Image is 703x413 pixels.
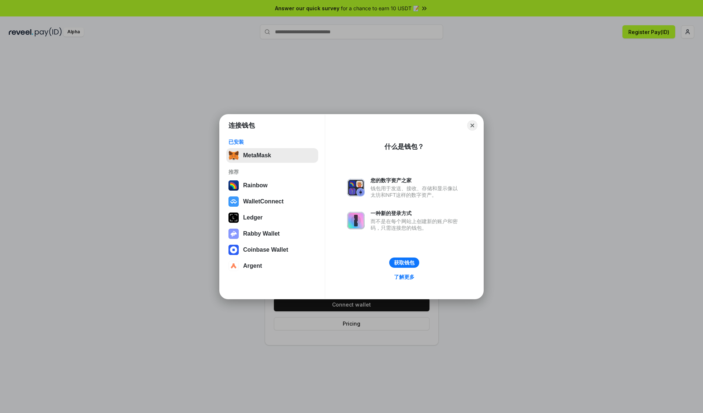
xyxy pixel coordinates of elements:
[228,180,239,191] img: svg+xml,%3Csvg%20width%3D%22120%22%20height%3D%22120%22%20viewBox%3D%220%200%20120%20120%22%20fil...
[243,182,268,189] div: Rainbow
[347,212,365,229] img: svg+xml,%3Csvg%20xmlns%3D%22http%3A%2F%2Fwww.w3.org%2F2000%2Fsvg%22%20fill%3D%22none%22%20viewBox...
[228,245,239,255] img: svg+xml,%3Csvg%20width%3D%2228%22%20height%3D%2228%22%20viewBox%3D%220%200%2028%2028%22%20fill%3D...
[389,258,419,268] button: 获取钱包
[228,139,316,145] div: 已安装
[228,150,239,161] img: svg+xml,%3Csvg%20fill%3D%22none%22%20height%3D%2233%22%20viewBox%3D%220%200%2035%2033%22%20width%...
[226,178,318,193] button: Rainbow
[228,261,239,271] img: svg+xml,%3Csvg%20width%3D%2228%22%20height%3D%2228%22%20viewBox%3D%220%200%2028%2028%22%20fill%3D...
[226,226,318,241] button: Rabby Wallet
[243,152,271,159] div: MetaMask
[371,218,461,231] div: 而不是在每个网站上创建新的账户和密码，只需连接您的钱包。
[228,169,316,175] div: 推荐
[226,194,318,209] button: WalletConnect
[243,230,280,237] div: Rabby Wallet
[467,120,477,131] button: Close
[243,247,288,253] div: Coinbase Wallet
[390,272,419,282] a: 了解更多
[228,213,239,223] img: svg+xml,%3Csvg%20xmlns%3D%22http%3A%2F%2Fwww.w3.org%2F2000%2Fsvg%22%20width%3D%2228%22%20height%3...
[371,210,461,217] div: 一种新的登录方式
[371,185,461,198] div: 钱包用于发送、接收、存储和显示像以太坊和NFT这样的数字资产。
[394,274,414,280] div: 了解更多
[384,142,424,151] div: 什么是钱包？
[226,210,318,225] button: Ledger
[371,177,461,184] div: 您的数字资产之家
[228,196,239,207] img: svg+xml,%3Csvg%20width%3D%2228%22%20height%3D%2228%22%20viewBox%3D%220%200%2028%2028%22%20fill%3D...
[347,179,365,196] img: svg+xml,%3Csvg%20xmlns%3D%22http%3A%2F%2Fwww.w3.org%2F2000%2Fsvg%22%20fill%3D%22none%22%20viewBox...
[226,259,318,273] button: Argent
[228,121,255,130] h1: 连接钱包
[226,243,318,257] button: Coinbase Wallet
[228,229,239,239] img: svg+xml,%3Csvg%20xmlns%3D%22http%3A%2F%2Fwww.w3.org%2F2000%2Fsvg%22%20fill%3D%22none%22%20viewBox...
[243,214,263,221] div: Ledger
[243,263,262,269] div: Argent
[226,148,318,163] button: MetaMask
[394,259,414,266] div: 获取钱包
[243,198,284,205] div: WalletConnect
